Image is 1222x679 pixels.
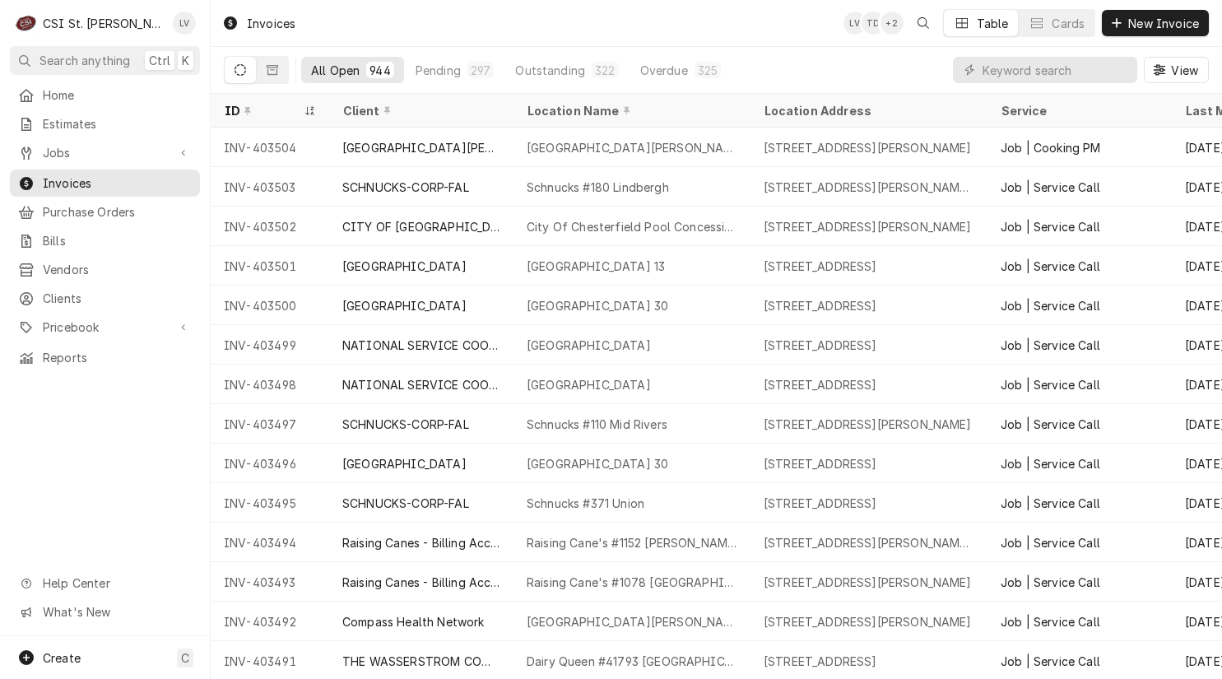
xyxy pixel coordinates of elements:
[342,495,469,512] div: SCHNUCKS-CORP-FAL
[1001,653,1100,670] div: Job | Service Call
[10,227,200,254] a: Bills
[211,602,329,641] div: INV-403492
[15,12,38,35] div: CSI St. Louis's Avatar
[764,139,972,156] div: [STREET_ADDRESS][PERSON_NAME]
[764,258,877,275] div: [STREET_ADDRESS]
[1102,10,1209,36] button: New Invoice
[342,574,500,591] div: Raising Canes - Billing Account
[211,286,329,325] div: INV-403500
[527,653,737,670] div: Dairy Queen #41793 [GEOGRAPHIC_DATA]
[880,12,904,35] div: + 2
[471,62,490,79] div: 297
[10,46,200,75] button: Search anythingCtrlK
[764,376,877,393] div: [STREET_ADDRESS]
[43,651,81,665] span: Create
[1001,102,1155,119] div: Service
[515,62,585,79] div: Outstanding
[10,314,200,341] a: Go to Pricebook
[43,261,192,278] span: Vendors
[43,115,192,133] span: Estimates
[527,102,734,119] div: Location Name
[342,455,467,472] div: [GEOGRAPHIC_DATA]
[1001,258,1100,275] div: Job | Service Call
[1001,574,1100,591] div: Job | Service Call
[764,653,877,670] div: [STREET_ADDRESS]
[342,218,500,235] div: CITY OF [GEOGRAPHIC_DATA]
[1001,218,1100,235] div: Job | Service Call
[764,102,971,119] div: Location Address
[342,102,497,119] div: Client
[211,128,329,167] div: INV-403504
[764,218,972,235] div: [STREET_ADDRESS][PERSON_NAME]
[173,12,196,35] div: LV
[1168,62,1201,79] span: View
[698,62,718,79] div: 325
[342,139,500,156] div: [GEOGRAPHIC_DATA][PERSON_NAME]
[39,52,130,69] span: Search anything
[1001,495,1100,512] div: Job | Service Call
[342,337,500,354] div: NATIONAL SERVICE COOPERATIVE
[527,297,668,314] div: [GEOGRAPHIC_DATA] 30
[527,416,667,433] div: Schnucks #110 Mid Rivers
[1144,57,1209,83] button: View
[10,344,200,371] a: Reports
[1001,416,1100,433] div: Job | Service Call
[10,110,200,137] a: Estimates
[640,62,688,79] div: Overdue
[527,218,737,235] div: City Of Chesterfield Pool Concession
[764,495,877,512] div: [STREET_ADDRESS]
[1001,297,1100,314] div: Job | Service Call
[211,246,329,286] div: INV-403501
[43,349,192,366] span: Reports
[149,52,170,69] span: Ctrl
[764,416,972,433] div: [STREET_ADDRESS][PERSON_NAME]
[764,455,877,472] div: [STREET_ADDRESS]
[527,534,737,551] div: Raising Cane's #1152 [PERSON_NAME]
[173,12,196,35] div: Lisa Vestal's Avatar
[342,416,469,433] div: SCHNUCKS-CORP-FAL
[43,232,192,249] span: Bills
[43,574,190,592] span: Help Center
[764,297,877,314] div: [STREET_ADDRESS]
[764,574,972,591] div: [STREET_ADDRESS][PERSON_NAME]
[1052,15,1085,32] div: Cards
[10,198,200,226] a: Purchase Orders
[43,290,192,307] span: Clients
[211,167,329,207] div: INV-403503
[10,570,200,597] a: Go to Help Center
[342,258,467,275] div: [GEOGRAPHIC_DATA]
[862,12,885,35] div: Tim Devereux's Avatar
[342,534,500,551] div: Raising Canes - Billing Account
[843,12,867,35] div: LV
[342,297,467,314] div: [GEOGRAPHIC_DATA]
[43,203,192,221] span: Purchase Orders
[211,562,329,602] div: INV-403493
[764,337,877,354] div: [STREET_ADDRESS]
[224,102,300,119] div: ID
[527,376,651,393] div: [GEOGRAPHIC_DATA]
[311,62,360,79] div: All Open
[43,174,192,192] span: Invoices
[10,170,200,197] a: Invoices
[910,10,936,36] button: Open search
[527,258,665,275] div: [GEOGRAPHIC_DATA] 13
[1001,455,1100,472] div: Job | Service Call
[211,523,329,562] div: INV-403494
[15,12,38,35] div: C
[211,365,329,404] div: INV-403498
[43,603,190,621] span: What's New
[527,574,737,591] div: Raising Cane's #1078 [GEOGRAPHIC_DATA]
[211,444,329,483] div: INV-403496
[10,81,200,109] a: Home
[977,15,1009,32] div: Table
[527,613,737,630] div: [GEOGRAPHIC_DATA][PERSON_NAME]
[527,337,651,354] div: [GEOGRAPHIC_DATA]
[595,62,615,79] div: 322
[342,179,469,196] div: SCHNUCKS-CORP-FAL
[211,207,329,246] div: INV-403502
[1001,337,1100,354] div: Job | Service Call
[10,598,200,626] a: Go to What's New
[764,613,972,630] div: [STREET_ADDRESS][PERSON_NAME]
[764,179,974,196] div: [STREET_ADDRESS][PERSON_NAME][PERSON_NAME]
[43,15,164,32] div: CSI St. [PERSON_NAME]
